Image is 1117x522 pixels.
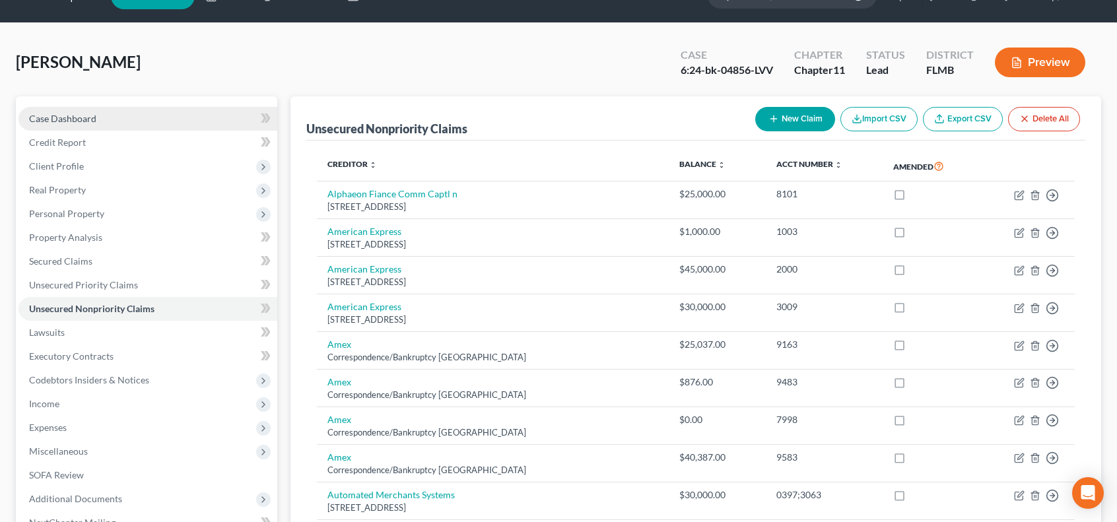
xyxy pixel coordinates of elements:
div: Open Intercom Messenger [1072,477,1104,509]
a: Automated Merchants Systems [327,489,455,500]
a: Unsecured Priority Claims [18,273,277,297]
button: Import CSV [840,107,918,131]
span: Unsecured Nonpriority Claims [29,303,154,314]
div: 8101 [776,187,872,201]
div: [STREET_ADDRESS] [327,201,658,213]
a: Case Dashboard [18,107,277,131]
span: Real Property [29,184,86,195]
div: 1003 [776,225,872,238]
div: District [926,48,974,63]
div: 6:24-bk-04856-LVV [681,63,773,78]
span: Credit Report [29,137,86,148]
a: Balance unfold_more [679,159,726,169]
div: $30,000.00 [679,488,755,502]
div: 9163 [776,338,872,351]
a: Export CSV [923,107,1003,131]
i: unfold_more [369,161,377,169]
div: Correspondence/Bankruptcy [GEOGRAPHIC_DATA] [327,464,658,476]
div: 9583 [776,451,872,464]
span: Property Analysis [29,232,102,243]
div: 3009 [776,300,872,313]
div: $0.00 [679,413,755,426]
a: SOFA Review [18,463,277,487]
div: Lead [866,63,905,78]
div: $30,000.00 [679,300,755,313]
a: Executory Contracts [18,344,277,368]
div: 2000 [776,263,872,276]
a: Amex [327,339,351,350]
span: SOFA Review [29,469,84,480]
a: Acct Number unfold_more [776,159,842,169]
div: Chapter [794,48,845,63]
span: Unsecured Priority Claims [29,279,138,290]
span: Client Profile [29,160,84,172]
a: American Express [327,301,401,312]
a: Secured Claims [18,249,277,273]
span: Additional Documents [29,493,122,504]
div: [STREET_ADDRESS] [327,502,658,514]
a: Creditor unfold_more [327,159,377,169]
span: Executory Contracts [29,350,114,362]
a: American Express [327,263,401,275]
div: 9483 [776,375,872,389]
a: American Express [327,226,401,237]
a: Amex [327,376,351,387]
span: Lawsuits [29,327,65,338]
a: Amex [327,451,351,463]
div: Case [681,48,773,63]
div: Chapter [794,63,845,78]
span: Codebtors Insiders & Notices [29,374,149,385]
div: $1,000.00 [679,225,755,238]
span: Case Dashboard [29,113,96,124]
div: $40,387.00 [679,451,755,464]
span: [PERSON_NAME] [16,52,141,71]
button: Preview [995,48,1085,77]
i: unfold_more [718,161,726,169]
i: unfold_more [834,161,842,169]
div: Status [866,48,905,63]
div: [STREET_ADDRESS] [327,313,658,326]
div: [STREET_ADDRESS] [327,276,658,288]
a: Amex [327,414,351,425]
span: Personal Property [29,208,104,219]
span: Income [29,398,59,409]
a: Unsecured Nonpriority Claims [18,297,277,321]
span: Miscellaneous [29,445,88,457]
div: $25,000.00 [679,187,755,201]
div: 7998 [776,413,872,426]
span: Expenses [29,422,67,433]
div: $876.00 [679,375,755,389]
div: Correspondence/Bankruptcy [GEOGRAPHIC_DATA] [327,426,658,439]
a: Credit Report [18,131,277,154]
span: Secured Claims [29,255,92,267]
a: Property Analysis [18,226,277,249]
span: 11 [833,63,845,76]
button: New Claim [755,107,835,131]
a: Lawsuits [18,321,277,344]
button: Delete All [1008,107,1080,131]
th: Amended [883,151,979,181]
a: Alphaeon Fiance Comm Captl n [327,188,457,199]
div: [STREET_ADDRESS] [327,238,658,251]
div: Unsecured Nonpriority Claims [306,121,467,137]
div: Correspondence/Bankruptcy [GEOGRAPHIC_DATA] [327,389,658,401]
div: $25,037.00 [679,338,755,351]
div: 0397;3063 [776,488,872,502]
div: $45,000.00 [679,263,755,276]
div: FLMB [926,63,974,78]
div: Correspondence/Bankruptcy [GEOGRAPHIC_DATA] [327,351,658,364]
